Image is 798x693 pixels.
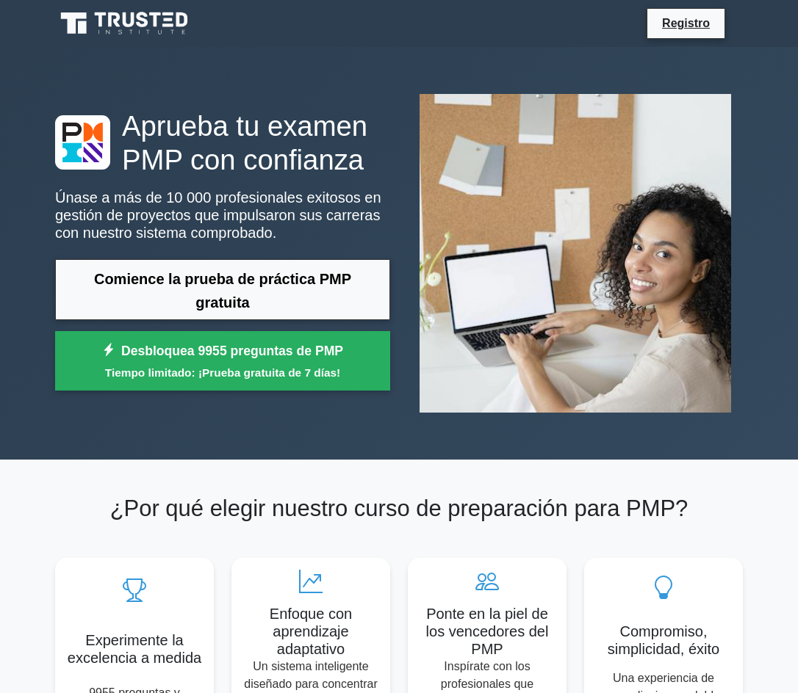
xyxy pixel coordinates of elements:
a: Registro [653,14,719,32]
font: Experimente la excelencia a medida [68,632,201,666]
a: Comience la prueba de práctica PMP gratuita [55,259,390,320]
font: Desbloquea 9955 preguntas de PMP [121,344,343,359]
font: Compromiso, simplicidad, éxito [608,623,719,657]
font: Únase a más de 10 000 profesionales exitosos en gestión de proyectos que impulsaron sus carreras ... [55,189,381,241]
font: Comience la prueba de práctica PMP gratuita [94,270,351,311]
font: Tiempo limitado: ¡Prueba gratuita de 7 días! [105,366,340,379]
a: Desbloquea 9955 preguntas de PMPTiempo limitado: ¡Prueba gratuita de 7 días! [55,331,390,391]
font: Enfoque con aprendizaje adaptativo [270,606,352,657]
font: Registro [662,17,710,29]
font: Aprueba tu examen PMP con confianza [122,110,367,175]
font: Ponte en la piel de los vencedores del PMP [426,606,549,657]
font: ¿Por qué elegir nuestro curso de preparación para PMP? [110,496,689,521]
